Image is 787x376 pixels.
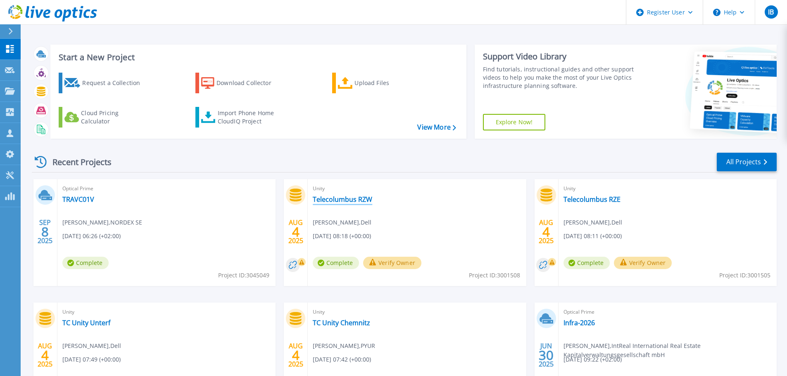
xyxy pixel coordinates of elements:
a: Upload Files [332,73,424,93]
span: Unity [564,184,772,193]
a: Request a Collection [59,73,151,93]
div: Download Collector [216,75,283,91]
span: 8 [41,228,49,235]
span: [PERSON_NAME] , Dell [313,218,371,227]
span: [PERSON_NAME] , IntReal International Real Estate Kapitalverwaltungsgesellschaft mbH [564,341,777,359]
div: AUG 2025 [538,217,554,247]
span: [DATE] 07:49 (+00:00) [62,355,121,364]
div: Support Video Library [483,51,637,62]
span: 30 [539,352,554,359]
div: AUG 2025 [37,340,53,370]
span: 4 [292,352,300,359]
span: [PERSON_NAME] , NORDEX SE [62,218,142,227]
a: TC Unity Chemnitz [313,319,370,327]
span: Project ID: 3001508 [469,271,520,280]
div: Import Phone Home CloudIQ Project [218,109,282,125]
div: Recent Projects [32,152,123,172]
span: Unity [62,307,271,317]
a: Telecolumbus RZE [564,195,621,203]
span: [DATE] 09:22 (+02:00) [564,355,622,364]
span: Project ID: 3001505 [719,271,770,280]
span: 4 [542,228,550,235]
div: AUG 2025 [288,217,304,247]
span: [DATE] 08:11 (+00:00) [564,232,622,241]
span: Complete [62,257,109,269]
span: Project ID: 3045049 [218,271,269,280]
a: Telecolumbus RZW [313,195,372,203]
h3: Start a New Project [59,53,456,62]
span: Optical Prime [62,184,271,193]
a: TRAVC01V [62,195,94,203]
a: View More [417,123,456,131]
span: [PERSON_NAME] , PYUR [313,341,375,350]
span: 4 [292,228,300,235]
a: Explore Now! [483,114,546,130]
div: AUG 2025 [288,340,304,370]
a: TC Unity Unterf [62,319,110,327]
span: Optical Prime [564,307,772,317]
span: Unity [313,184,521,193]
div: Request a Collection [82,75,148,91]
div: Upload Files [354,75,421,91]
div: SEP 2025 [37,217,53,247]
span: [DATE] 08:18 (+00:00) [313,232,371,241]
span: Complete [564,257,610,269]
span: [PERSON_NAME] , Dell [62,341,121,350]
a: All Projects [717,153,777,171]
div: JUN 2025 [538,340,554,370]
div: Find tutorials, instructional guides and other support videos to help you make the most of your L... [483,65,637,90]
span: IB [768,9,774,15]
div: Cloud Pricing Calculator [81,109,147,125]
a: Infra-2026 [564,319,595,327]
span: 4 [41,352,49,359]
span: Unity [313,307,521,317]
a: Download Collector [195,73,288,93]
span: [PERSON_NAME] , Dell [564,218,622,227]
button: Verify Owner [363,257,421,269]
a: Cloud Pricing Calculator [59,107,151,128]
span: [DATE] 06:26 (+02:00) [62,232,121,241]
span: [DATE] 07:42 (+00:00) [313,355,371,364]
span: Complete [313,257,359,269]
button: Verify Owner [614,257,672,269]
